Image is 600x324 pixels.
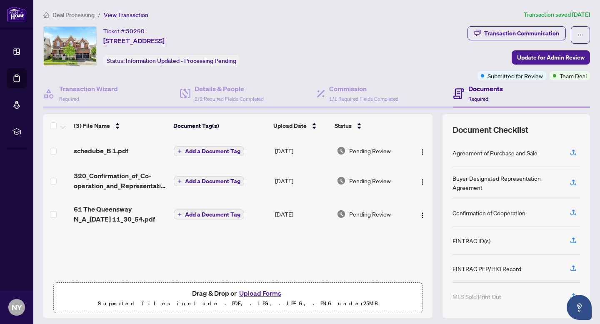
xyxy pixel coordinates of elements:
[74,204,167,224] span: 61 The Queensway N_A_[DATE] 11_30_54.pdf
[337,209,346,219] img: Document Status
[185,212,240,217] span: Add a Document Tag
[517,51,585,64] span: Update for Admin Review
[7,6,27,22] img: logo
[487,71,543,80] span: Submitted for Review
[335,121,352,130] span: Status
[416,174,429,187] button: Logo
[59,299,417,309] p: Supported files include .PDF, .JPG, .JPEG, .PNG under 25 MB
[270,114,331,137] th: Upload Date
[174,176,244,186] button: Add a Document Tag
[468,84,503,94] h4: Documents
[349,209,391,219] span: Pending Review
[452,124,528,136] span: Document Checklist
[329,84,398,94] h4: Commission
[44,27,96,66] img: IMG-S12337190_1.jpg
[237,288,284,299] button: Upload Forms
[174,146,244,157] button: Add a Document Tag
[349,146,391,155] span: Pending Review
[419,149,426,155] img: Logo
[103,55,240,66] div: Status:
[177,179,182,183] span: plus
[416,144,429,157] button: Logo
[177,149,182,153] span: plus
[170,114,270,137] th: Document Tag(s)
[467,26,566,40] button: Transaction Communication
[185,148,240,154] span: Add a Document Tag
[349,176,391,185] span: Pending Review
[419,212,426,219] img: Logo
[174,209,244,220] button: Add a Document Tag
[452,236,490,245] div: FINTRAC ID(s)
[74,121,110,130] span: (3) File Name
[337,176,346,185] img: Document Status
[272,164,333,197] td: [DATE]
[452,292,501,301] div: MLS Sold Print Out
[74,171,167,191] span: 320_Confirmation_of_Co-operation_and_Representation_-_Buyer_Seller_-_PropTx-[PERSON_NAME] 12.pdf
[104,11,148,19] span: View Transaction
[98,10,100,20] li: /
[59,96,79,102] span: Required
[185,178,240,184] span: Add a Document Tag
[524,10,590,20] article: Transaction saved [DATE]
[126,57,236,65] span: Information Updated - Processing Pending
[468,96,488,102] span: Required
[126,27,145,35] span: 50290
[484,27,559,40] div: Transaction Communication
[272,137,333,164] td: [DATE]
[195,84,264,94] h4: Details & People
[452,148,537,157] div: Agreement of Purchase and Sale
[192,288,284,299] span: Drag & Drop or
[103,36,165,46] span: [STREET_ADDRESS]
[452,174,560,192] div: Buyer Designated Representation Agreement
[52,11,95,19] span: Deal Processing
[577,32,583,38] span: ellipsis
[195,96,264,102] span: 2/2 Required Fields Completed
[567,295,592,320] button: Open asap
[174,209,244,219] button: Add a Document Tag
[331,114,408,137] th: Status
[452,208,525,217] div: Confirmation of Cooperation
[416,207,429,221] button: Logo
[12,302,22,313] span: NY
[103,26,145,36] div: Ticket #:
[174,176,244,187] button: Add a Document Tag
[59,84,118,94] h4: Transaction Wizard
[74,146,128,156] span: schedube_B 1.pdf
[54,283,422,314] span: Drag & Drop orUpload FormsSupported files include .PDF, .JPG, .JPEG, .PNG under25MB
[177,212,182,217] span: plus
[43,12,49,18] span: home
[70,114,170,137] th: (3) File Name
[174,146,244,156] button: Add a Document Tag
[419,179,426,185] img: Logo
[329,96,398,102] span: 1/1 Required Fields Completed
[273,121,307,130] span: Upload Date
[337,146,346,155] img: Document Status
[452,264,521,273] div: FINTRAC PEP/HIO Record
[272,197,333,231] td: [DATE]
[512,50,590,65] button: Update for Admin Review
[560,71,587,80] span: Team Deal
